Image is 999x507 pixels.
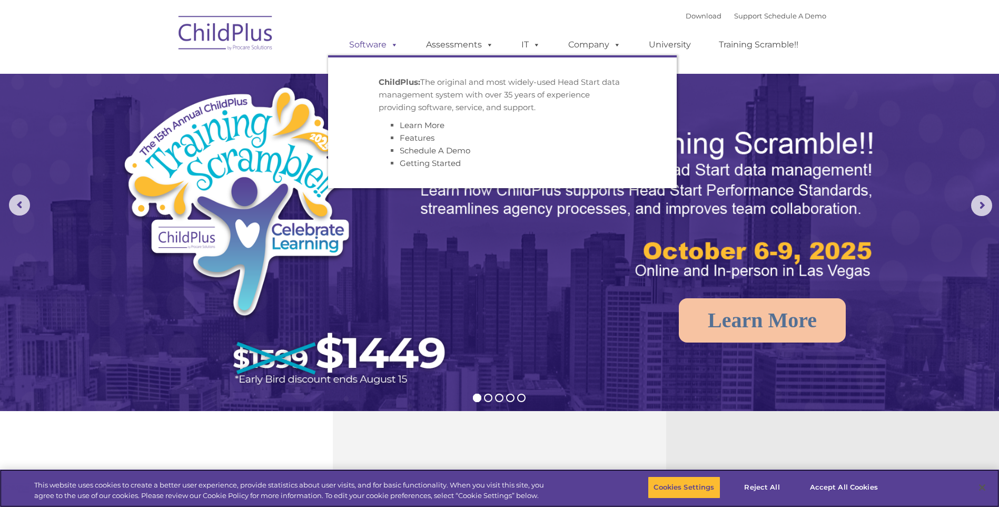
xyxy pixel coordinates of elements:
[729,476,795,499] button: Reject All
[400,145,470,155] a: Schedule A Demo
[400,158,461,168] a: Getting Started
[804,476,884,499] button: Accept All Cookies
[379,77,420,87] strong: ChildPlus:
[764,12,826,20] a: Schedule A Demo
[511,34,551,55] a: IT
[708,34,809,55] a: Training Scramble!!
[686,12,826,20] font: |
[558,34,631,55] a: Company
[686,12,721,20] a: Download
[648,476,720,499] button: Cookies Settings
[638,34,701,55] a: University
[173,8,279,61] img: ChildPlus by Procare Solutions
[146,70,179,77] span: Last name
[34,480,549,501] div: This website uses cookies to create a better user experience, provide statistics about user visit...
[679,298,846,343] a: Learn More
[416,34,504,55] a: Assessments
[400,120,444,130] a: Learn More
[379,76,626,114] p: The original and most widely-used Head Start data management system with over 35 years of experie...
[146,113,191,121] span: Phone number
[400,133,434,143] a: Features
[734,12,762,20] a: Support
[971,476,994,499] button: Close
[339,34,409,55] a: Software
